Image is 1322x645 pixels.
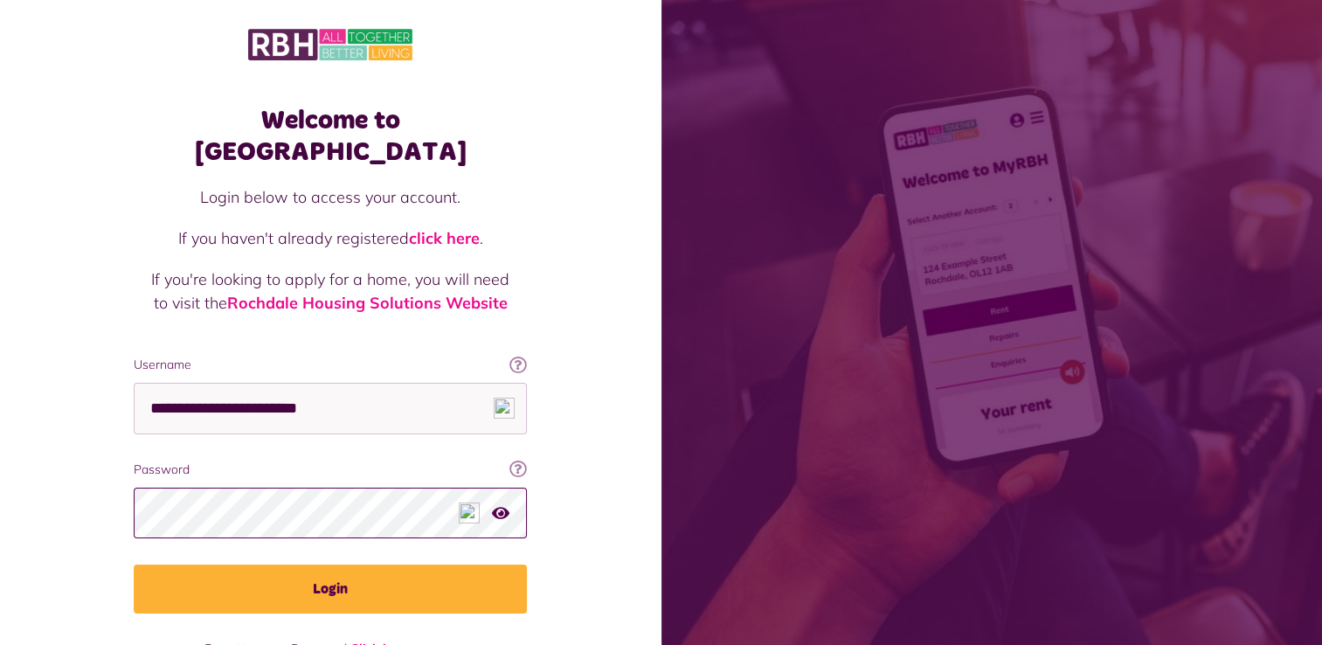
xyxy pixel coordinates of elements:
[151,226,509,250] p: If you haven't already registered .
[134,356,527,374] label: Username
[151,185,509,209] p: Login below to access your account.
[248,26,412,63] img: MyRBH
[409,228,480,248] a: click here
[134,105,527,168] h1: Welcome to [GEOGRAPHIC_DATA]
[494,398,515,419] img: npw-badge-icon-locked.svg
[151,267,509,315] p: If you're looking to apply for a home, you will need to visit the
[134,461,527,479] label: Password
[459,503,480,524] img: npw-badge-icon-locked.svg
[134,565,527,614] button: Login
[227,293,508,313] a: Rochdale Housing Solutions Website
